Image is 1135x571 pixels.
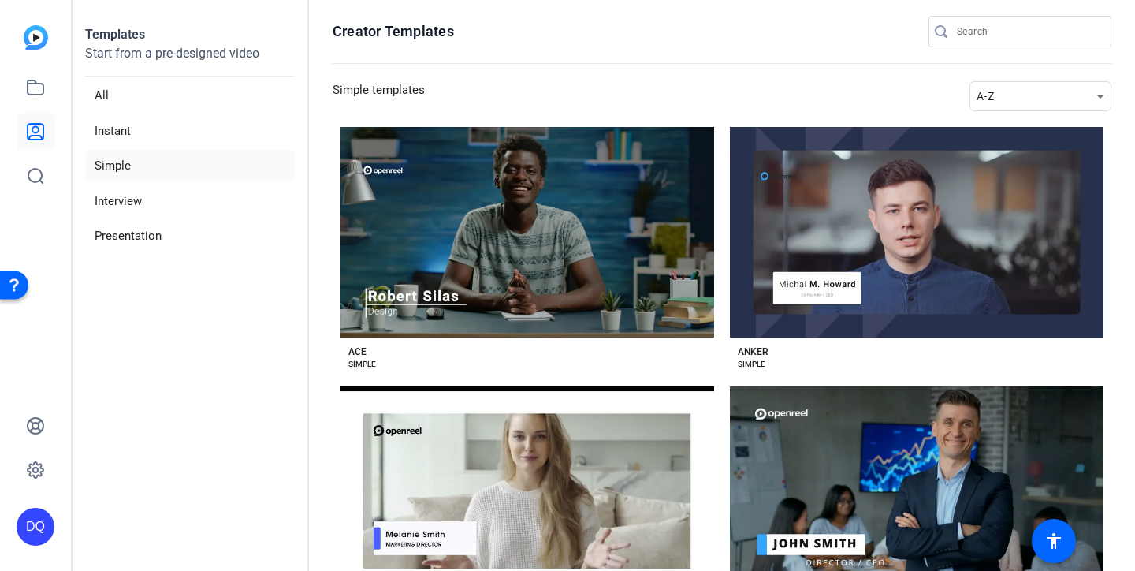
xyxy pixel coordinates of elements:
[85,185,295,218] li: Interview
[348,358,376,371] div: SIMPLE
[333,81,425,111] h3: Simple templates
[977,90,994,103] span: A-Z
[85,115,295,147] li: Instant
[17,508,54,546] div: DQ
[85,80,295,112] li: All
[85,44,295,77] p: Start from a pre-designed video
[85,27,145,42] strong: Templates
[333,22,454,41] h1: Creator Templates
[85,220,295,252] li: Presentation
[730,127,1103,338] button: Template image
[24,25,48,50] img: blue-gradient.svg
[348,345,367,358] div: ACE
[957,22,1099,41] input: Search
[738,345,768,358] div: ANKER
[85,150,295,182] li: Simple
[738,358,765,371] div: SIMPLE
[1044,532,1063,550] mat-icon: accessibility
[340,127,714,338] button: Template image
